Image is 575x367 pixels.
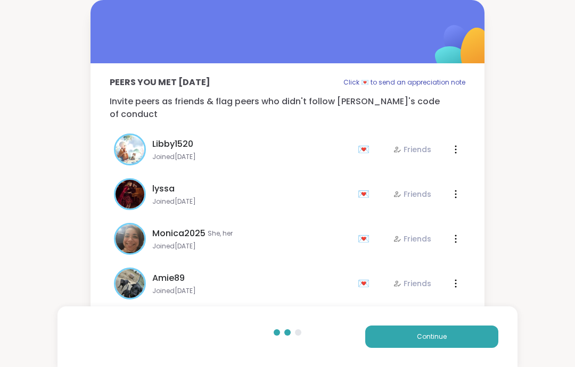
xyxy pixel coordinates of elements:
[110,95,465,121] p: Invite peers as friends & flag peers who didn't follow [PERSON_NAME]'s code of conduct
[116,135,144,164] img: Libby1520
[365,326,498,348] button: Continue
[152,227,206,240] span: Monica2025
[152,153,351,161] span: Joined [DATE]
[152,242,351,251] span: Joined [DATE]
[116,269,144,298] img: Amie89
[152,272,185,285] span: Amie89
[110,76,210,89] p: Peers you met [DATE]
[116,224,144,253] img: Monica2025
[152,287,351,295] span: Joined [DATE]
[343,76,465,89] p: Click 💌 to send an appreciation note
[152,197,351,206] span: Joined [DATE]
[358,230,374,247] div: 💌
[393,144,431,155] div: Friends
[152,182,175,195] span: lyssa
[393,278,431,289] div: Friends
[358,186,374,203] div: 💌
[393,233,431,244] div: Friends
[208,229,233,238] span: She, her
[358,275,374,292] div: 💌
[417,332,447,341] span: Continue
[393,189,431,199] div: Friends
[358,141,374,158] div: 💌
[152,138,193,151] span: Libby1520
[116,180,144,208] img: lyssa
